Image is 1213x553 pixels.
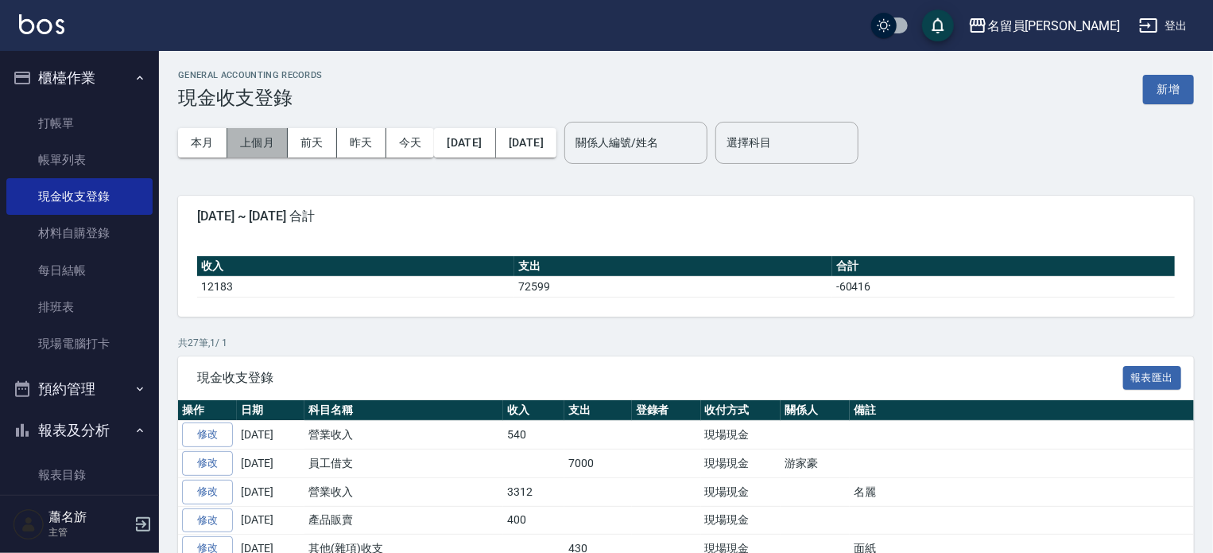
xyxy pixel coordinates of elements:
td: 3312 [503,477,564,506]
button: save [922,10,954,41]
button: 昨天 [337,128,386,158]
th: 備註 [850,400,1211,421]
th: 關係人 [781,400,850,421]
td: 540 [503,421,564,450]
a: 修改 [182,508,233,533]
a: 修改 [182,423,233,447]
a: 店家日報表 [6,494,153,531]
img: Logo [19,14,64,34]
th: 登錄者 [632,400,701,421]
button: 預約管理 [6,368,153,410]
a: 修改 [182,451,233,476]
th: 支出 [564,400,632,421]
a: 報表目錄 [6,457,153,493]
td: 現場現金 [701,421,781,450]
a: 排班表 [6,289,153,325]
span: [DATE] ~ [DATE] 合計 [197,208,1175,224]
td: 現場現金 [701,477,781,506]
th: 合計 [832,256,1175,277]
a: 報表匯出 [1123,369,1182,384]
td: 游家豪 [781,450,850,478]
button: 上個月 [227,128,288,158]
div: 名留員[PERSON_NAME] [987,16,1120,36]
td: -60416 [832,276,1175,297]
button: 報表匯出 [1123,366,1182,391]
a: 每日結帳 [6,252,153,289]
td: [DATE] [237,477,304,506]
span: 現金收支登錄 [197,370,1123,386]
button: 今天 [386,128,435,158]
a: 打帳單 [6,105,153,142]
th: 收付方式 [701,400,781,421]
button: 櫃檯作業 [6,57,153,99]
h2: GENERAL ACCOUNTING RECORDS [178,70,323,80]
td: [DATE] [237,450,304,478]
img: Person [13,508,45,540]
td: 員工借支 [304,450,503,478]
a: 修改 [182,480,233,504]
th: 收入 [503,400,564,421]
a: 帳單列表 [6,142,153,178]
p: 共 27 筆, 1 / 1 [178,336,1194,350]
td: 12183 [197,276,514,297]
td: 產品販賣 [304,506,503,535]
td: 營業收入 [304,477,503,506]
a: 材料自購登錄 [6,215,153,251]
td: 名麗 [850,477,1211,506]
td: [DATE] [237,506,304,535]
h5: 蕭名旂 [48,509,130,525]
button: 前天 [288,128,337,158]
button: [DATE] [496,128,556,158]
h3: 現金收支登錄 [178,87,323,109]
a: 現場電腦打卡 [6,325,153,362]
th: 支出 [514,256,831,277]
a: 新增 [1143,81,1194,96]
th: 操作 [178,400,237,421]
th: 科目名稱 [304,400,503,421]
td: 400 [503,506,564,535]
button: 報表及分析 [6,410,153,451]
button: 新增 [1143,75,1194,104]
button: 本月 [178,128,227,158]
p: 主管 [48,525,130,539]
button: 名留員[PERSON_NAME] [962,10,1126,42]
button: [DATE] [434,128,495,158]
td: [DATE] [237,421,304,450]
td: 7000 [564,450,632,478]
th: 日期 [237,400,304,421]
td: 現場現金 [701,506,781,535]
td: 72599 [514,276,831,297]
td: 營業收入 [304,421,503,450]
th: 收入 [197,256,514,277]
a: 現金收支登錄 [6,178,153,215]
td: 現場現金 [701,450,781,478]
button: 登出 [1133,11,1194,41]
